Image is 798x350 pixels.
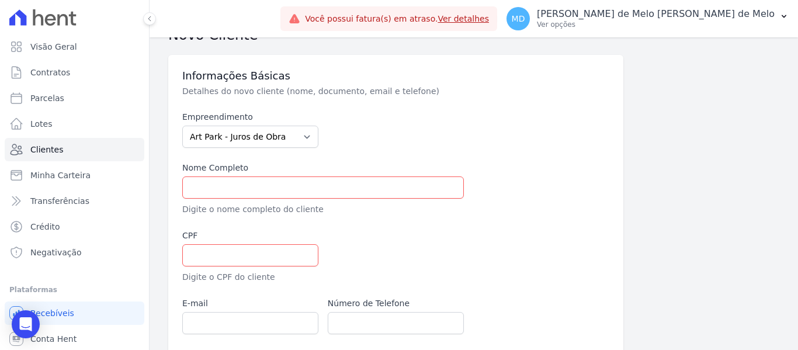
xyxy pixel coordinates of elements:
[5,215,144,238] a: Crédito
[30,195,89,207] span: Transferências
[5,164,144,187] a: Minha Carteira
[512,15,525,23] span: MD
[5,86,144,110] a: Parcelas
[30,169,91,181] span: Minha Carteira
[5,61,144,84] a: Contratos
[438,14,489,23] a: Ver detalhes
[182,85,575,97] p: Detalhes do novo cliente (nome, documento, email e telefone)
[537,20,775,29] p: Ver opções
[30,67,70,78] span: Contratos
[305,13,489,25] span: Você possui fatura(s) em atraso.
[30,41,77,53] span: Visão Geral
[182,203,464,216] p: Digite o nome completo do cliente
[30,144,63,155] span: Clientes
[328,297,464,310] label: Número de Telefone
[5,241,144,264] a: Negativação
[30,92,64,104] span: Parcelas
[182,69,609,83] h3: Informações Básicas
[5,35,144,58] a: Visão Geral
[5,138,144,161] a: Clientes
[182,111,318,123] label: Empreendimento
[5,189,144,213] a: Transferências
[30,247,82,258] span: Negativação
[9,283,140,297] div: Plataformas
[12,310,40,338] div: Open Intercom Messenger
[537,8,775,20] p: [PERSON_NAME] de Melo [PERSON_NAME] de Melo
[182,162,464,174] label: Nome Completo
[497,2,798,35] button: MD [PERSON_NAME] de Melo [PERSON_NAME] de Melo Ver opções
[30,221,60,233] span: Crédito
[182,271,318,283] p: Digite o CPF do cliente
[182,230,318,242] label: CPF
[30,118,53,130] span: Lotes
[182,297,318,310] label: E-mail
[30,333,77,345] span: Conta Hent
[5,302,144,325] a: Recebíveis
[30,307,74,319] span: Recebíveis
[5,112,144,136] a: Lotes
